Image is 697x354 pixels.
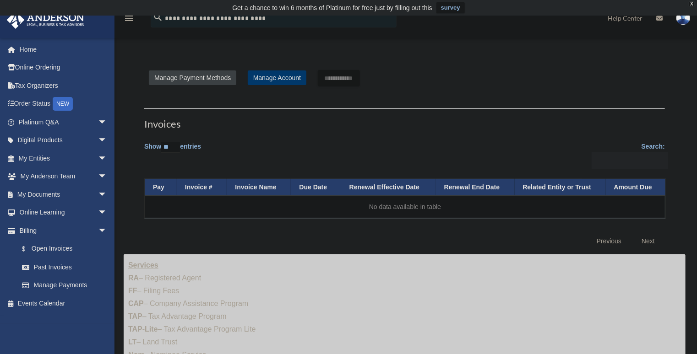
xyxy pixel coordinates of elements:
[128,261,158,269] strong: Services
[144,141,201,162] label: Show entries
[635,232,662,251] a: Next
[676,11,690,25] img: User Pic
[606,179,665,196] th: Amount Due: activate to sort column ascending
[98,131,116,150] span: arrow_drop_down
[6,294,121,312] a: Events Calendar
[98,113,116,132] span: arrow_drop_down
[6,76,121,95] a: Tax Organizers
[6,59,121,77] a: Online Ordering
[128,312,142,320] strong: TAP
[6,113,121,131] a: Platinum Q&Aarrow_drop_down
[248,70,306,85] a: Manage Account
[98,185,116,204] span: arrow_drop_down
[232,2,432,13] div: Get a chance to win 6 months of Platinum for free just by filling out this
[291,179,341,196] th: Due Date: activate to sort column ascending
[13,276,116,295] a: Manage Payments
[161,142,180,153] select: Showentries
[6,131,121,150] a: Digital Productsarrow_drop_down
[145,179,177,196] th: Pay: activate to sort column descending
[689,1,695,7] div: close
[145,195,665,218] td: No data available in table
[590,232,628,251] a: Previous
[128,338,136,346] strong: LT
[341,179,436,196] th: Renewal Effective Date: activate to sort column ascending
[27,243,32,255] span: $
[124,13,135,24] i: menu
[128,287,137,295] strong: FF
[98,204,116,222] span: arrow_drop_down
[6,149,121,167] a: My Entitiesarrow_drop_down
[6,185,121,204] a: My Documentsarrow_drop_down
[6,221,116,240] a: Billingarrow_drop_down
[13,240,112,258] a: $Open Invoices
[128,274,139,282] strong: RA
[6,204,121,222] a: Online Learningarrow_drop_down
[6,95,121,113] a: Order StatusNEW
[98,149,116,168] span: arrow_drop_down
[227,179,291,196] th: Invoice Name: activate to sort column ascending
[592,152,668,169] input: Search:
[98,221,116,240] span: arrow_drop_down
[98,167,116,186] span: arrow_drop_down
[436,179,515,196] th: Renewal End Date: activate to sort column ascending
[124,16,135,24] a: menu
[436,2,465,13] a: survey
[53,97,73,111] div: NEW
[149,70,236,85] a: Manage Payment Methods
[4,11,87,29] img: Anderson Advisors Platinum Portal
[177,179,227,196] th: Invoice #: activate to sort column ascending
[588,141,665,169] label: Search:
[515,179,606,196] th: Related Entity or Trust: activate to sort column ascending
[128,300,144,307] strong: CAP
[128,325,158,333] strong: TAP-Lite
[144,108,665,131] h3: Invoices
[6,40,121,59] a: Home
[6,167,121,186] a: My Anderson Teamarrow_drop_down
[153,12,163,22] i: search
[13,258,116,276] a: Past Invoices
